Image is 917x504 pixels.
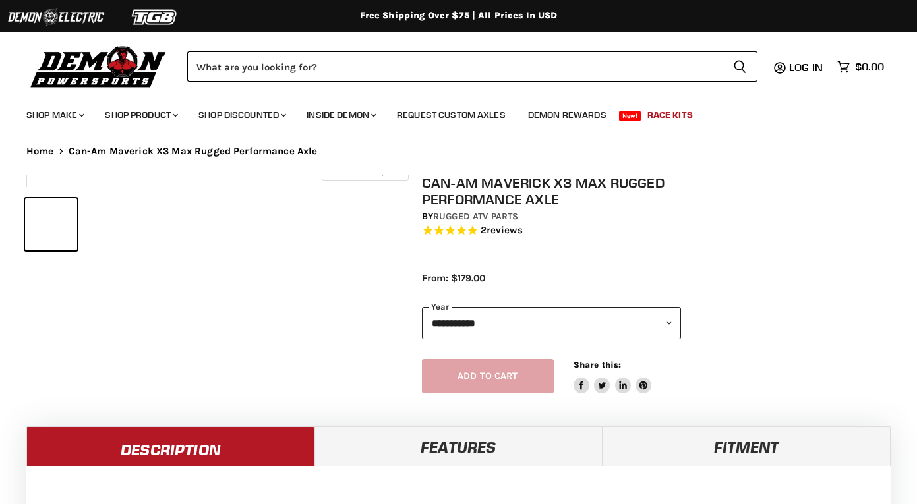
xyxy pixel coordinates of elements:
[422,307,681,339] select: year
[189,101,294,128] a: Shop Discounted
[314,426,603,466] a: Features
[831,57,891,76] a: $0.00
[422,224,681,238] span: Rated 5.0 out of 5 stars 2 reviews
[25,198,77,250] button: IMAGE thumbnail
[16,101,92,128] a: Shop Make
[723,51,757,82] button: Search
[7,5,105,30] img: Demon Electric Logo 2
[297,101,384,128] a: Inside Demon
[481,225,523,237] span: 2 reviews
[487,225,523,237] span: reviews
[422,210,681,224] div: by
[574,359,652,394] aside: Share this:
[789,61,823,74] span: Log in
[328,166,401,176] span: Click to expand
[855,61,884,73] span: $0.00
[16,96,881,128] ul: Main menu
[26,146,54,157] a: Home
[387,101,516,128] a: Request Custom Axles
[783,61,831,73] a: Log in
[187,51,757,82] form: Product
[422,175,681,208] h1: Can-Am Maverick X3 Max Rugged Performance Axle
[603,426,891,466] a: Fitment
[105,5,204,30] img: TGB Logo 2
[574,360,621,370] span: Share this:
[433,211,518,222] a: Rugged ATV Parts
[637,101,703,128] a: Race Kits
[69,146,318,157] span: Can-Am Maverick X3 Max Rugged Performance Axle
[26,43,171,90] img: Demon Powersports
[26,426,314,466] a: Description
[187,51,723,82] input: Search
[619,111,641,121] span: New!
[422,272,485,284] span: From: $179.00
[518,101,616,128] a: Demon Rewards
[95,101,186,128] a: Shop Product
